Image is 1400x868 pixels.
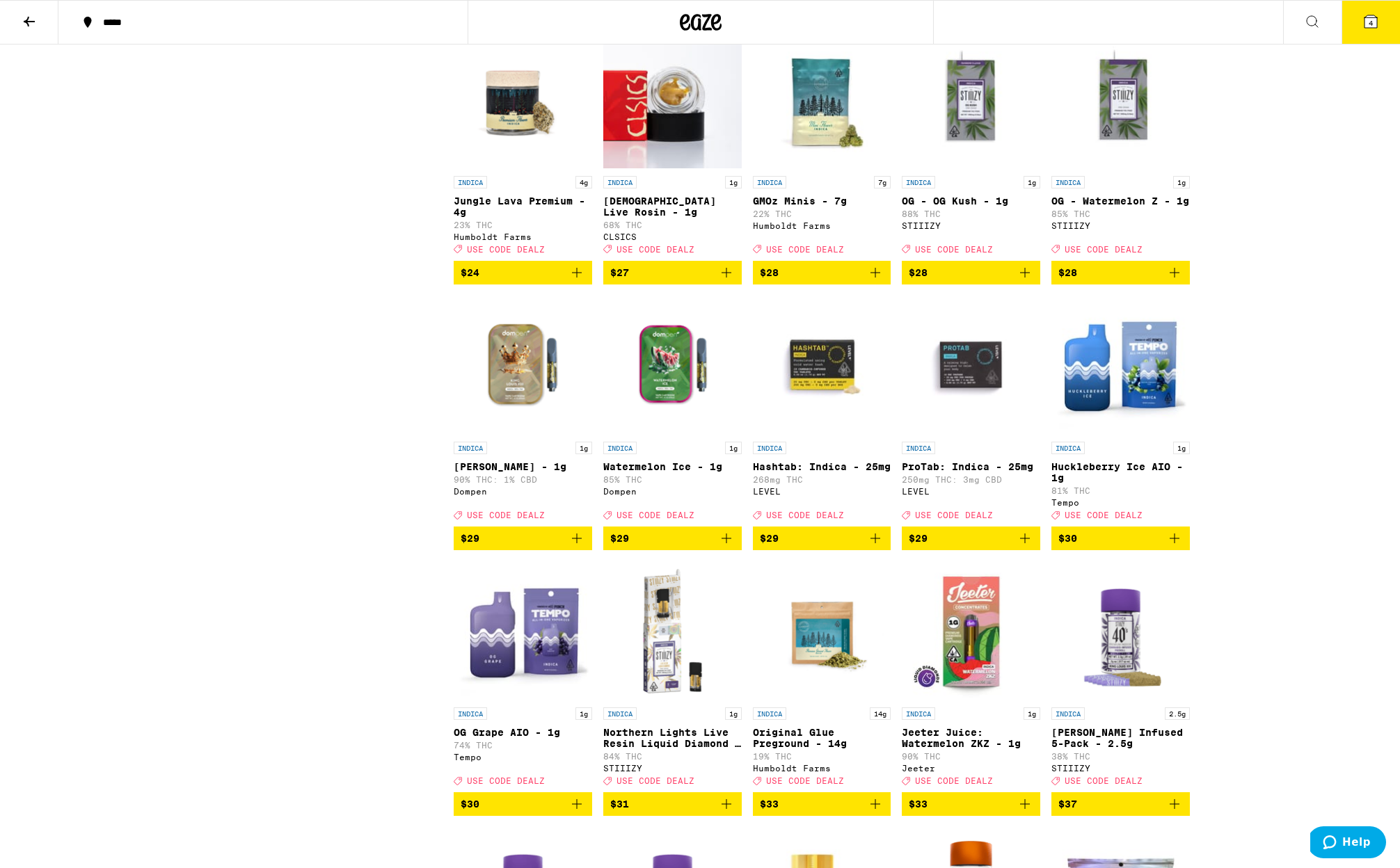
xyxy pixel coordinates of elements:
[603,195,742,218] p: [DEMOGRAPHIC_DATA] Live Rosin - 1g
[753,442,786,454] p: INDICA
[454,220,592,230] p: 23% THC
[467,245,545,254] span: USE CODE DEALZ
[603,527,742,550] button: Add to bag
[1051,561,1190,700] img: STIIIZY - King Louis XIII Infused 5-Pack - 2.5g
[1342,1,1400,44] button: 4
[902,764,1040,773] div: Jeeter
[461,798,479,810] span: $30
[909,798,928,810] span: $33
[902,487,1040,496] div: LEVEL
[603,296,742,527] a: Open page for Watermelon Ice - 1g from Dompen
[760,533,779,544] span: $29
[870,707,891,720] p: 14g
[575,707,592,720] p: 1g
[454,707,487,720] p: INDICA
[753,707,786,720] p: INDICA
[461,267,479,278] span: $24
[603,296,742,435] img: Dompen - Watermelon Ice - 1g
[1051,176,1085,188] p: INDICA
[909,267,928,278] span: $28
[1051,727,1190,749] p: [PERSON_NAME] Infused 5-Pack - 2.5g
[915,776,993,785] span: USE CODE DEALZ
[902,752,1040,761] p: 90% THC
[603,561,742,792] a: Open page for Northern Lights Live Resin Liquid Diamond - 1g from STIIIZY
[603,220,742,230] p: 68% THC
[760,267,779,278] span: $28
[603,792,742,816] button: Add to bag
[1024,707,1040,720] p: 1g
[753,221,891,230] div: Humboldt Farms
[1369,19,1373,27] span: 4
[902,442,935,454] p: INDICA
[1051,792,1190,816] button: Add to bag
[753,561,891,792] a: Open page for Original Glue Preground - 14g from Humboldt Farms
[1051,296,1190,435] img: Tempo - Huckleberry Ice AIO - 1g
[454,461,592,472] p: [PERSON_NAME] - 1g
[461,533,479,544] span: $29
[454,176,487,188] p: INDICA
[603,461,742,472] p: Watermelon Ice - 1g
[603,707,637,720] p: INDICA
[902,561,1040,700] img: Jeeter - Jeeter Juice: Watermelon ZKZ - 1g
[454,487,592,496] div: Dompen
[766,776,844,785] span: USE CODE DEALZ
[1173,176,1190,188] p: 1g
[1065,511,1143,520] span: USE CODE DEALZ
[454,30,592,169] img: Humboldt Farms - Jungle Lava Premium - 4g
[603,561,742,700] img: STIIIZY - Northern Lights Live Resin Liquid Diamond - 1g
[575,176,592,188] p: 4g
[603,176,637,188] p: INDICA
[902,296,1040,435] img: LEVEL - ProTab: Indica - 25mg
[603,30,742,169] img: CLSICS - Surely Temple Live Rosin - 1g
[753,561,891,700] img: Humboldt Farms - Original Glue Preground - 14g
[454,261,592,284] button: Add to bag
[902,792,1040,816] button: Add to bag
[902,209,1040,218] p: 88% THC
[454,442,487,454] p: INDICA
[753,727,891,749] p: Original Glue Preground - 14g
[915,245,993,254] span: USE CODE DEALZ
[454,195,592,218] p: Jungle Lava Premium - 4g
[1051,707,1085,720] p: INDICA
[725,176,742,188] p: 1g
[753,792,891,816] button: Add to bag
[909,533,928,544] span: $29
[1058,533,1077,544] span: $30
[617,511,694,520] span: USE CODE DEALZ
[1165,707,1190,720] p: 2.5g
[753,487,891,496] div: LEVEL
[1058,798,1077,810] span: $37
[603,232,742,241] div: CLSICS
[617,245,694,254] span: USE CODE DEALZ
[610,798,629,810] span: $31
[902,527,1040,550] button: Add to bag
[753,176,786,188] p: INDICA
[1051,195,1190,207] p: OG - Watermelon Z - 1g
[1051,498,1190,507] div: Tempo
[753,296,891,527] a: Open page for Hashtab: Indica - 25mg from LEVEL
[753,209,891,218] p: 22% THC
[454,561,592,792] a: Open page for OG Grape AIO - 1g from Tempo
[467,776,545,785] span: USE CODE DEALZ
[753,30,891,169] img: Humboldt Farms - GMOz Minis - 7g
[603,487,742,496] div: Dompen
[603,261,742,284] button: Add to bag
[1065,776,1143,785] span: USE CODE DEALZ
[1051,752,1190,761] p: 38% THC
[753,261,891,284] button: Add to bag
[760,798,779,810] span: $33
[1051,30,1190,169] img: STIIIZY - OG - Watermelon Z - 1g
[1051,209,1190,218] p: 85% THC
[617,776,694,785] span: USE CODE DEALZ
[454,296,592,527] a: Open page for King Louis XIII - 1g from Dompen
[902,461,1040,472] p: ProTab: Indica - 25mg
[603,442,637,454] p: INDICA
[902,561,1040,792] a: Open page for Jeeter Juice: Watermelon ZKZ - 1g from Jeeter
[753,296,891,435] img: LEVEL - Hashtab: Indica - 25mg
[454,727,592,738] p: OG Grape AIO - 1g
[766,511,844,520] span: USE CODE DEALZ
[902,707,935,720] p: INDICA
[1051,461,1190,483] p: Huckleberry Ice AIO - 1g
[603,30,742,261] a: Open page for Surely Temple Live Rosin - 1g from CLSICS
